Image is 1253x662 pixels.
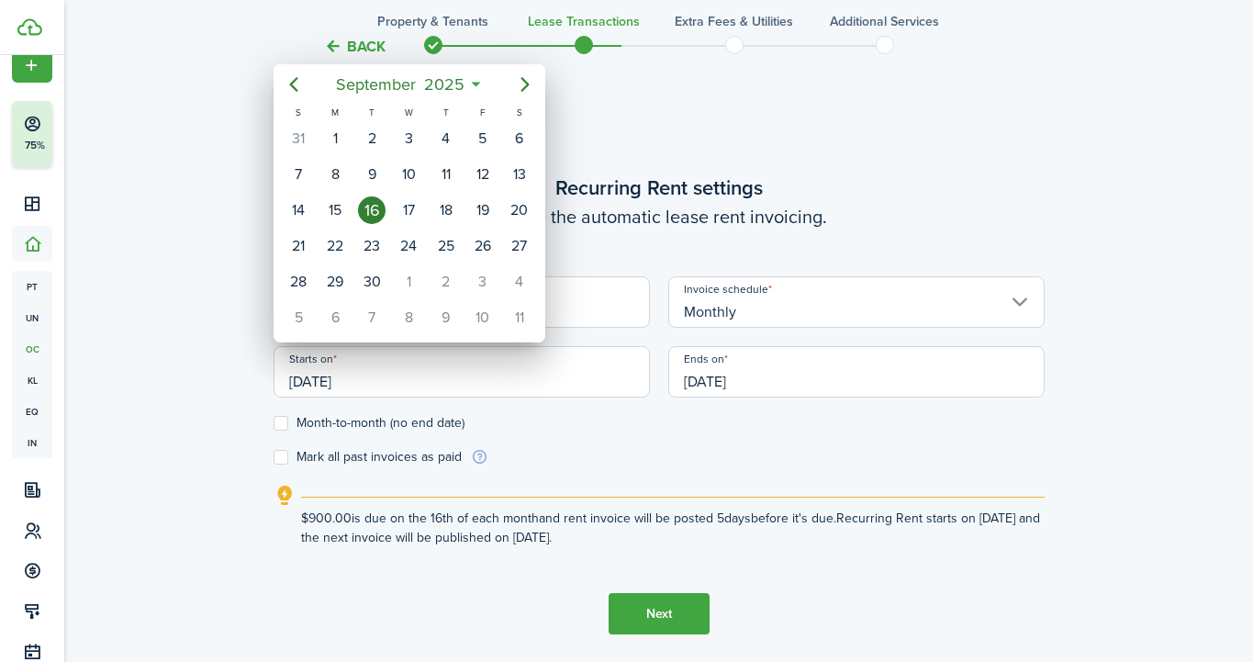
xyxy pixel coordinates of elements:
div: Friday, October 3, 2025 [468,268,496,296]
div: Saturday, September 27, 2025 [505,232,532,260]
div: Monday, September 29, 2025 [321,268,349,296]
span: September [331,68,420,101]
div: Tuesday, September 9, 2025 [358,161,386,188]
div: Thursday, September 4, 2025 [431,125,459,152]
div: Tuesday, September 2, 2025 [358,125,386,152]
div: Wednesday, September 17, 2025 [395,196,422,224]
div: Sunday, September 21, 2025 [285,232,312,260]
div: Monday, September 15, 2025 [321,196,349,224]
div: Monday, September 22, 2025 [321,232,349,260]
div: Monday, October 6, 2025 [321,304,349,331]
div: Saturday, October 11, 2025 [505,304,532,331]
div: Wednesday, September 24, 2025 [395,232,422,260]
div: Friday, September 26, 2025 [468,232,496,260]
div: Saturday, October 4, 2025 [505,268,532,296]
div: W [390,105,427,120]
span: 2025 [420,68,468,101]
div: Thursday, October 9, 2025 [431,304,459,331]
div: T [427,105,464,120]
div: Thursday, September 18, 2025 [431,196,459,224]
div: S [280,105,317,120]
div: Saturday, September 20, 2025 [505,196,532,224]
div: Monday, September 8, 2025 [321,161,349,188]
div: Thursday, September 25, 2025 [431,232,459,260]
div: Friday, September 12, 2025 [468,161,496,188]
mbsc-button: Previous page [275,66,312,103]
div: Tuesday, September 30, 2025 [358,268,386,296]
div: Saturday, September 6, 2025 [505,125,532,152]
div: Monday, September 1, 2025 [321,125,349,152]
mbsc-button: September2025 [324,68,475,101]
div: T [353,105,390,120]
div: Today, Tuesday, September 16, 2025 [358,196,386,224]
div: Wednesday, September 3, 2025 [395,125,422,152]
div: Sunday, September 7, 2025 [285,161,312,188]
div: Tuesday, September 23, 2025 [358,232,386,260]
div: Wednesday, October 1, 2025 [395,268,422,296]
div: Sunday, August 31, 2025 [285,125,312,152]
div: Wednesday, September 10, 2025 [395,161,422,188]
div: Friday, September 5, 2025 [468,125,496,152]
div: Friday, October 10, 2025 [468,304,496,331]
div: Sunday, September 28, 2025 [285,268,312,296]
div: Saturday, September 13, 2025 [505,161,532,188]
div: Wednesday, October 8, 2025 [395,304,422,331]
div: M [317,105,353,120]
div: Sunday, September 14, 2025 [285,196,312,224]
div: Thursday, October 2, 2025 [431,268,459,296]
mbsc-button: Next page [507,66,543,103]
div: Friday, September 19, 2025 [468,196,496,224]
div: Sunday, October 5, 2025 [285,304,312,331]
div: S [500,105,537,120]
div: Tuesday, October 7, 2025 [358,304,386,331]
div: Thursday, September 11, 2025 [431,161,459,188]
div: F [464,105,500,120]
